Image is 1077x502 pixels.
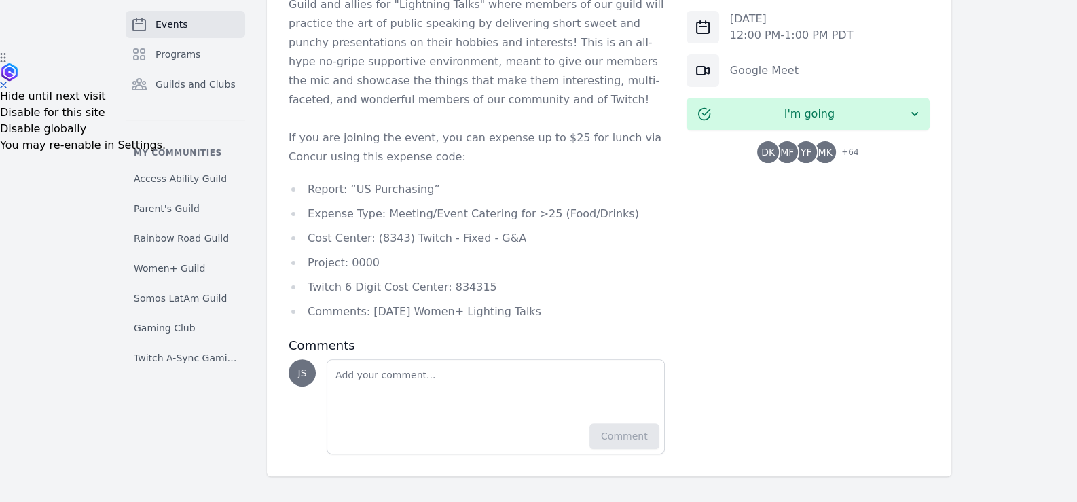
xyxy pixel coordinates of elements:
button: I'm going [687,98,930,130]
span: MF [780,147,794,157]
span: + 64 [833,144,858,163]
span: Access Ability Guild [134,172,227,185]
li: Twitch 6 Digit Cost Center: 834315 [289,278,665,297]
li: Expense Type: Meeting/Event Catering for >25 (Food/Drinks) [289,204,665,223]
a: Rainbow Road Guild [126,226,245,251]
a: Gaming Club [126,316,245,340]
span: Gaming Club [134,321,196,335]
a: Twitch A-Sync Gaming (TAG) Club [126,346,245,370]
p: [DATE] [730,11,854,27]
li: Report: “US Purchasing” [289,180,665,199]
span: I'm going [711,106,908,122]
span: Events [156,18,187,31]
a: Guilds and Clubs [126,71,245,98]
li: Comments: [DATE] Women+ Lighting Talks [289,302,665,321]
a: Women+ Guild [126,256,245,281]
a: Events [126,11,245,38]
a: Somos LatAm Guild [126,286,245,310]
span: Rainbow Road Guild [134,232,229,245]
li: Project: 0000 [289,253,665,272]
button: Comment [589,423,659,449]
nav: Sidebar [126,11,245,363]
span: Women+ Guild [134,262,205,275]
p: My communities [126,147,245,158]
span: Twitch A-Sync Gaming (TAG) Club [134,351,237,365]
li: Cost Center: (8343) Twitch - Fixed - G&A [289,229,665,248]
a: Google Meet [730,64,799,77]
span: Guilds and Clubs [156,77,236,91]
span: JS [297,368,306,378]
span: YF [801,147,812,157]
a: Programs [126,41,245,68]
span: Parent's Guild [134,202,200,215]
a: Access Ability Guild [126,166,245,191]
span: DK [761,147,775,157]
p: 12:00 PM - 1:00 PM PDT [730,27,854,43]
h3: Comments [289,338,665,354]
a: Parent's Guild [126,196,245,221]
span: Programs [156,48,200,61]
span: MK [818,147,832,157]
p: If you are joining the event, you can expense up to $25 for lunch via Concur using this expense c... [289,128,665,166]
span: Somos LatAm Guild [134,291,227,305]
